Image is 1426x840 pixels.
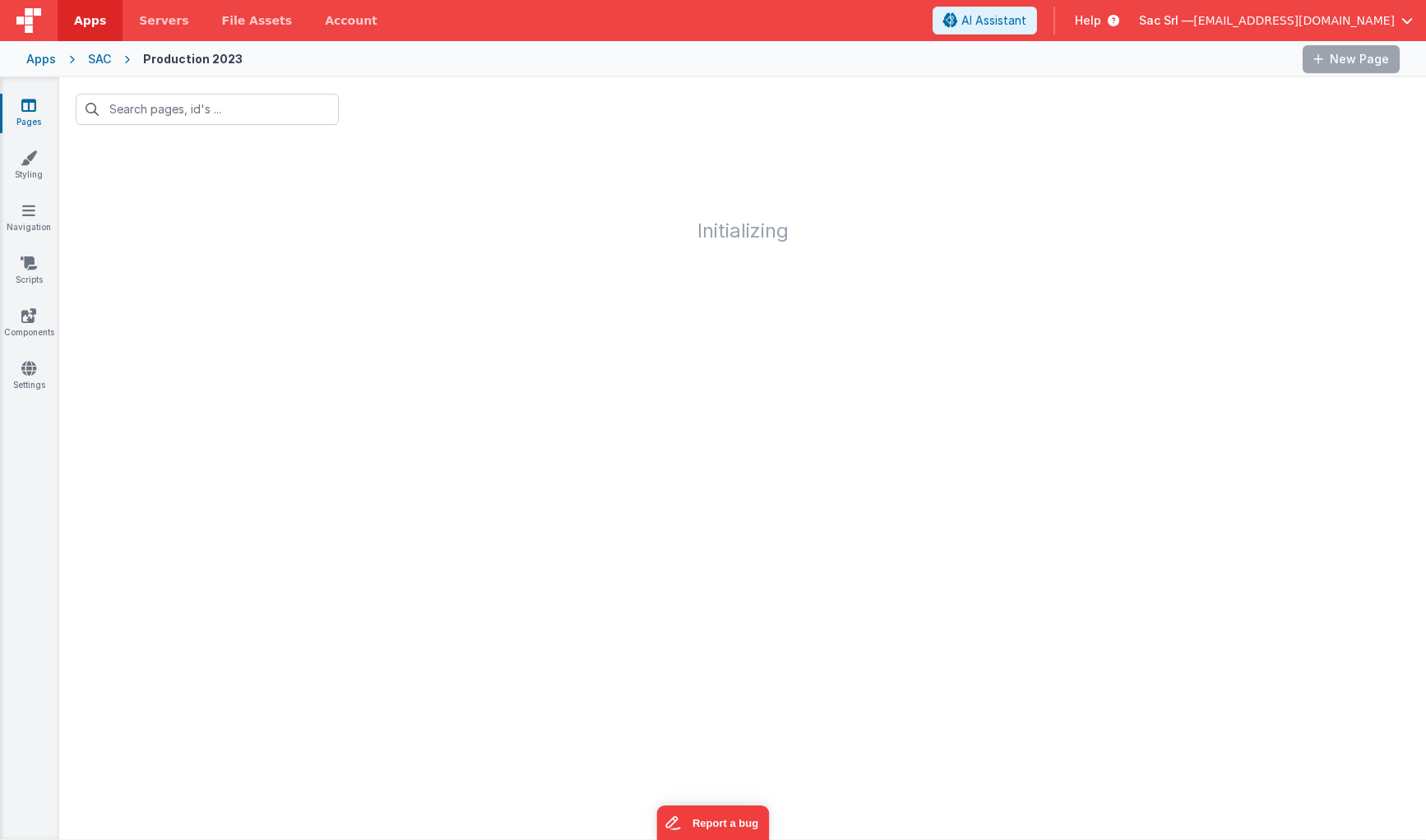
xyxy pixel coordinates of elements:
span: File Assets [222,12,293,29]
span: AI Assistant [961,12,1026,29]
span: Sac Srl — [1139,12,1193,29]
button: AI Assistant [933,7,1037,35]
span: Apps [74,12,106,29]
iframe: Marker.io feedback button [657,805,770,840]
div: Apps [26,51,56,67]
span: [EMAIL_ADDRESS][DOMAIN_NAME] [1193,12,1395,29]
input: Search pages, id's ... [76,94,339,125]
h1: Initializing [59,141,1426,242]
span: Help [1075,12,1101,29]
button: Sac Srl — [EMAIL_ADDRESS][DOMAIN_NAME] [1139,12,1413,29]
button: New Page [1303,45,1400,73]
div: Production 2023 [143,51,243,67]
div: SAC [88,51,111,67]
span: Servers [139,12,188,29]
